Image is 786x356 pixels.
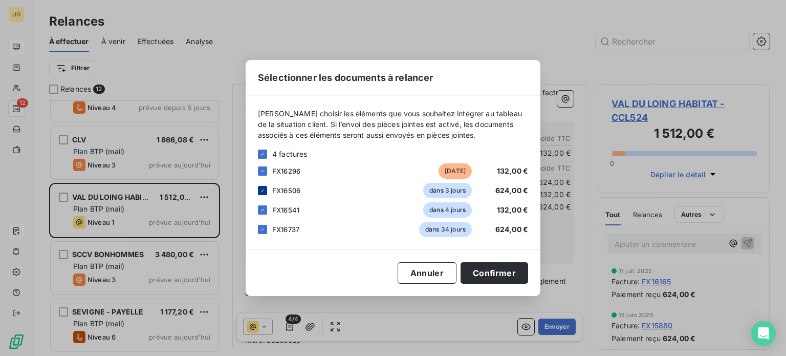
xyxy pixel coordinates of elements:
[272,225,299,234] span: FX16737
[272,206,299,214] span: FX16541
[495,186,528,195] span: 624,00 €
[258,108,528,140] span: [PERSON_NAME] choisir les éléments que vous souhaitez intégrer au tableau de la situation client....
[423,202,472,218] span: dans 4 jours
[497,205,528,214] span: 132,00 €
[461,262,528,284] button: Confirmer
[439,163,472,179] span: [DATE]
[272,167,300,175] span: FX16296
[751,321,776,346] div: Open Intercom Messenger
[272,149,308,159] span: 4 factures
[423,183,472,198] span: dans 3 jours
[272,186,300,195] span: FX16506
[398,262,456,284] button: Annuler
[258,71,433,85] span: Sélectionner les documents à relancer
[497,166,528,175] span: 132,00 €
[495,225,528,234] span: 624,00 €
[419,222,472,237] span: dans 34 jours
